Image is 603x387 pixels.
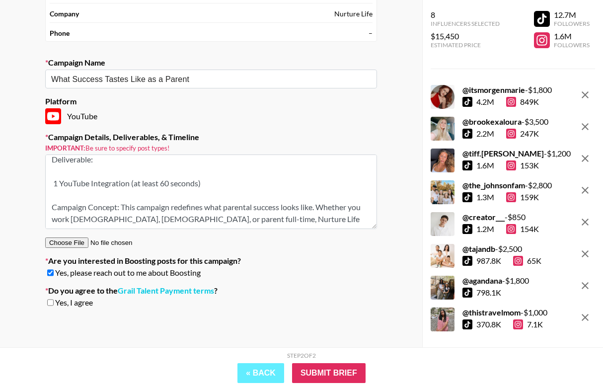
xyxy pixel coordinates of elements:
button: remove [575,212,595,232]
iframe: Drift Widget Chat Controller [553,337,591,375]
button: remove [575,308,595,327]
div: - $ 2,500 [462,244,541,254]
div: - $ 1,800 [462,85,552,95]
div: Estimated Price [431,41,500,49]
div: 12.7M [554,10,590,20]
strong: Phone [50,29,70,38]
div: 7.1K [513,319,543,329]
div: - $ 1,000 [462,308,547,317]
div: 1.3M [476,192,494,202]
div: 159K [506,192,539,202]
strong: @ tiff.[PERSON_NAME] [462,149,544,158]
button: remove [575,244,595,264]
label: Campaign Name [45,58,377,68]
strong: @ the_johnsonfam [462,180,525,190]
div: 798.1K [476,288,501,298]
div: - $ 1,200 [462,149,571,158]
div: 849K [506,97,539,107]
span: Yes, I agree [55,298,93,308]
label: Platform [45,96,377,106]
div: Followers [554,41,590,49]
div: 4.2M [476,97,494,107]
strong: Important: [45,144,85,152]
div: – [369,29,373,38]
button: remove [575,276,595,296]
div: 153K [506,160,539,170]
div: 370.8K [476,319,501,329]
div: - $ 2,800 [462,180,552,190]
strong: @ creator___ [462,212,505,222]
small: Be sure to specify post types! [45,144,377,153]
a: Grail Talent Payment terms [118,286,214,296]
strong: @ thistravelmom [462,308,521,317]
div: 1.6M [476,160,494,170]
strong: Company [50,9,79,18]
div: 154K [506,224,539,234]
div: 1.2M [476,224,494,234]
div: 1.6M [554,31,590,41]
button: remove [575,180,595,200]
strong: @ brookexaloura [462,117,522,126]
button: « Back [237,363,284,383]
div: YouTube [45,108,377,124]
label: Are you interested in Boosting posts for this campaign? [45,256,377,266]
div: 2.2M [476,129,494,139]
button: remove [575,149,595,168]
div: Nurture Life [334,9,373,18]
label: Campaign Details, Deliverables, & Timeline [45,132,377,142]
div: - $ 850 [462,212,539,222]
strong: @ agandana [462,276,502,285]
button: remove [575,85,595,105]
span: Yes, please reach out to me about Boosting [55,268,201,278]
div: - $ 1,800 [462,276,529,286]
img: YouTube [45,108,61,124]
button: remove [575,117,595,137]
input: Submit Brief [292,363,366,383]
strong: @ tajandb [462,244,495,253]
div: 8 [431,10,500,20]
strong: @ itsmorgenmarie [462,85,525,94]
div: - $ 3,500 [462,117,548,127]
div: Followers [554,20,590,27]
div: 247K [506,129,539,139]
div: 65K [513,256,541,266]
div: 987.8K [476,256,501,266]
div: Step 2 of 2 [287,352,316,359]
div: $15,450 [431,31,500,41]
div: Influencers Selected [431,20,500,27]
input: Old Town Road - Lil Nas X + Billy Ray Cyrus [51,74,358,85]
label: Do you agree to the ? [45,286,377,296]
